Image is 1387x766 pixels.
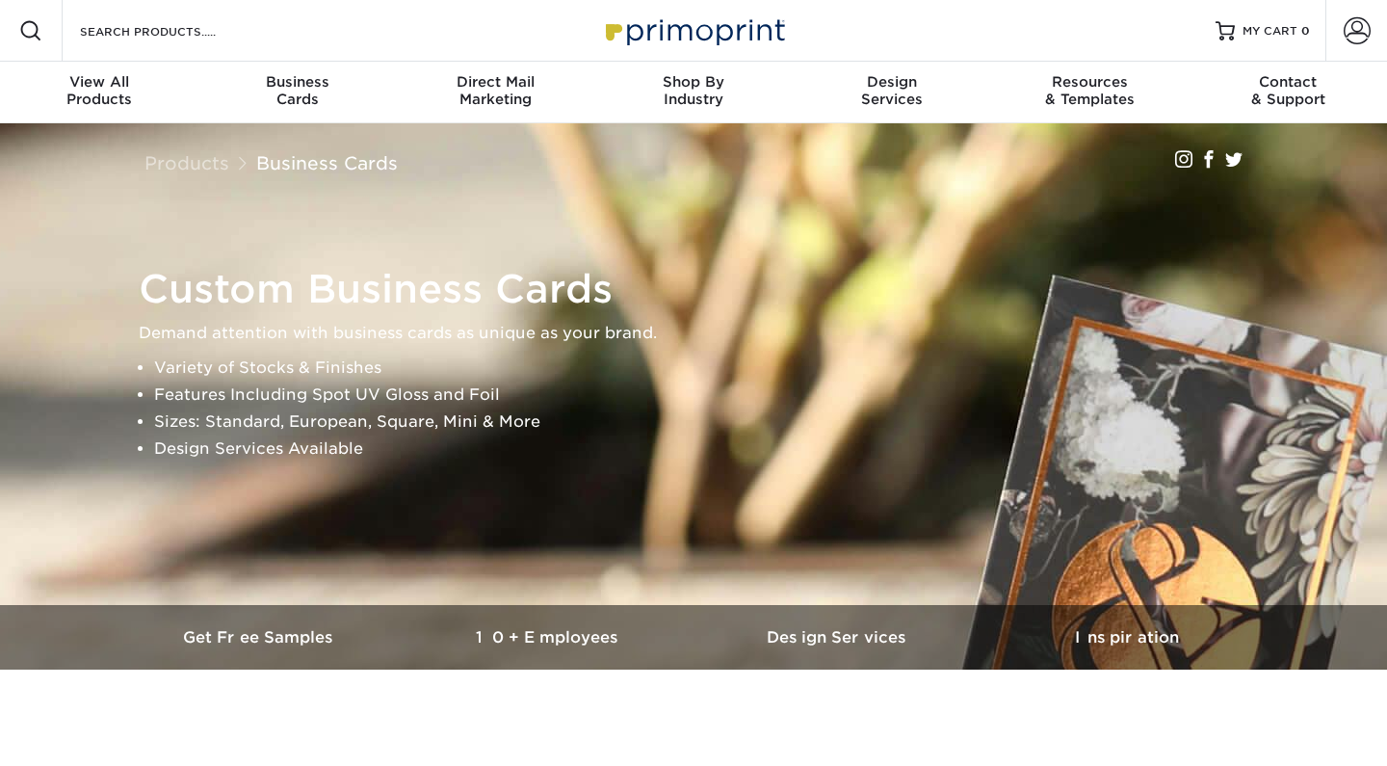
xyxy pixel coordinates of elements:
[396,62,594,123] a: Direct MailMarketing
[693,628,982,647] h3: Design Services
[982,605,1271,670] a: Inspiration
[594,73,793,91] span: Shop By
[991,62,1190,123] a: Resources& Templates
[793,62,991,123] a: DesignServices
[1189,62,1387,123] a: Contact& Support
[396,73,594,91] span: Direct Mail
[594,73,793,108] div: Industry
[793,73,991,91] span: Design
[1189,73,1387,91] span: Contact
[154,409,1266,436] li: Sizes: Standard, European, Square, Mini & More
[793,73,991,108] div: Services
[116,628,405,647] h3: Get Free Samples
[144,152,229,173] a: Products
[154,436,1266,462] li: Design Services Available
[198,73,397,108] div: Cards
[154,355,1266,382] li: Variety of Stocks & Finishes
[991,73,1190,91] span: Resources
[982,628,1271,647] h3: Inspiration
[116,605,405,670] a: Get Free Samples
[198,62,397,123] a: BusinessCards
[198,73,397,91] span: Business
[1189,73,1387,108] div: & Support
[594,62,793,123] a: Shop ByIndustry
[396,73,594,108] div: Marketing
[1243,23,1297,40] span: MY CART
[597,10,790,51] img: Primoprint
[693,605,982,670] a: Design Services
[991,73,1190,108] div: & Templates
[78,19,266,42] input: SEARCH PRODUCTS.....
[405,605,693,670] a: 10+ Employees
[154,382,1266,409] li: Features Including Spot UV Gloss and Foil
[1301,24,1310,38] span: 0
[256,152,398,173] a: Business Cards
[405,628,693,647] h3: 10+ Employees
[139,266,1266,312] h1: Custom Business Cards
[139,320,1266,347] p: Demand attention with business cards as unique as your brand.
